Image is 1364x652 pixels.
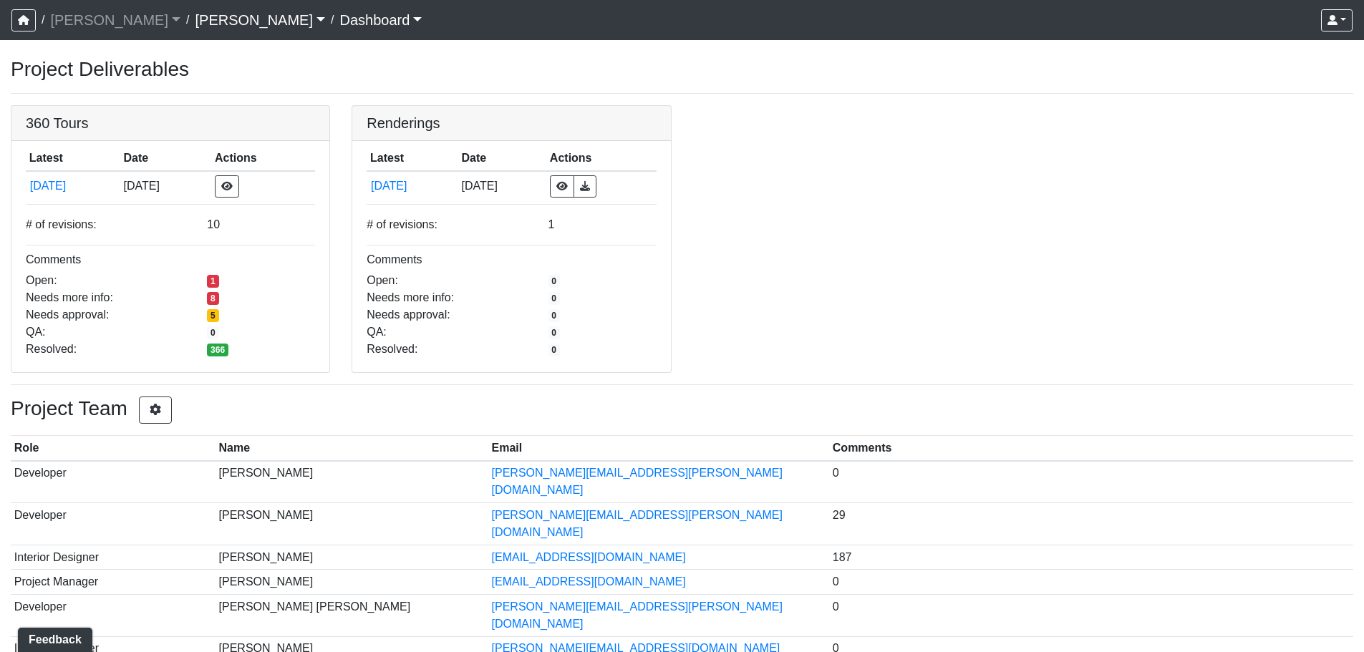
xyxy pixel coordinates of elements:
td: [PERSON_NAME] [PERSON_NAME] [216,594,488,636]
td: [PERSON_NAME] [216,461,488,503]
h3: Project Deliverables [11,57,1353,82]
td: 0 [829,570,1353,595]
td: hbgfFgKvBx4J9vStwuhZYf [367,171,458,201]
td: Developer [11,503,216,545]
td: 4VQDTGpi2v4TZAR4XN9r1R [26,171,120,201]
button: [DATE] [29,177,117,195]
a: [EMAIL_ADDRESS][DOMAIN_NAME] [492,551,686,563]
td: Project Manager [11,570,216,595]
td: Developer [11,594,216,636]
td: [PERSON_NAME] [216,545,488,570]
a: Dashboard [340,6,422,34]
a: [PERSON_NAME] [50,6,180,34]
a: [PERSON_NAME][EMAIL_ADDRESS][PERSON_NAME][DOMAIN_NAME] [492,509,783,538]
th: Name [216,436,488,461]
a: [PERSON_NAME][EMAIL_ADDRESS][PERSON_NAME][DOMAIN_NAME] [492,600,783,630]
span: / [325,6,339,34]
a: [PERSON_NAME] [195,6,325,34]
td: [PERSON_NAME] [216,570,488,595]
td: 0 [829,461,1353,503]
th: Role [11,436,216,461]
span: / [36,6,50,34]
td: 187 [829,545,1353,570]
a: [PERSON_NAME][EMAIL_ADDRESS][PERSON_NAME][DOMAIN_NAME] [492,467,783,496]
iframe: Ybug feedback widget [11,623,95,652]
button: [DATE] [370,177,455,195]
a: [EMAIL_ADDRESS][DOMAIN_NAME] [492,575,686,588]
td: [PERSON_NAME] [216,503,488,545]
td: Developer [11,461,216,503]
td: 29 [829,503,1353,545]
td: 0 [829,594,1353,636]
span: / [180,6,195,34]
th: Email [488,436,829,461]
td: Interior Designer [11,545,216,570]
th: Comments [829,436,1353,461]
h3: Project Team [11,396,1353,424]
